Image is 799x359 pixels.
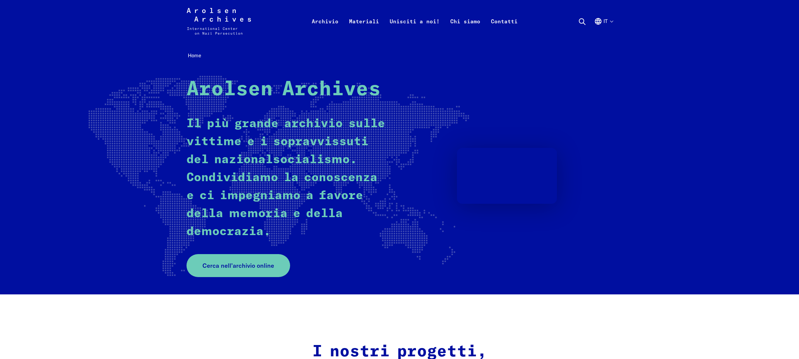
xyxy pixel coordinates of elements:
nav: Breadcrumb [187,51,613,61]
span: Cerca nell’archivio online [202,261,274,270]
a: Contatti [486,16,523,43]
span: Home [188,52,201,59]
a: Chi siamo [445,16,486,43]
p: Il più grande archivio sulle vittime e i sopravvissuti del nazionalsocialismo. Condividiamo la co... [187,115,388,241]
nav: Primaria [306,8,523,35]
a: Unisciti a noi! [384,16,445,43]
a: Cerca nell’archivio online [187,254,290,277]
strong: Arolsen Archives [187,80,381,100]
a: Archivio [306,16,344,43]
button: Italiano, selezione lingua [594,17,613,41]
a: Materiali [344,16,384,43]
